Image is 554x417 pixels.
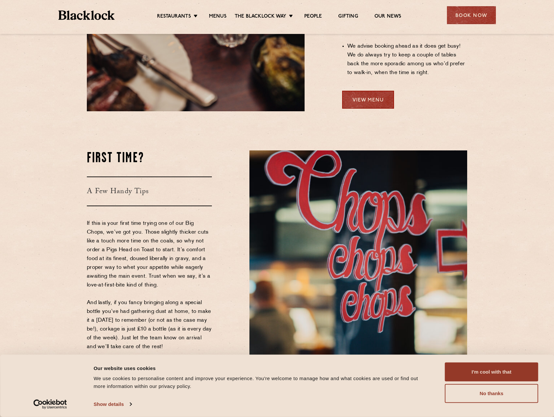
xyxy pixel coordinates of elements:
[347,42,467,77] li: We advise booking ahead as it does get busy! We do always try to keep a couple of tables back the...
[94,375,430,390] div: We use cookies to personalise content and improve your experience. You're welcome to manage how a...
[447,6,496,24] div: Book Now
[304,13,322,21] a: People
[445,384,538,403] button: No thanks
[157,13,191,21] a: Restaurants
[87,177,212,206] h3: A Few Handy Tips
[209,13,227,21] a: Menus
[87,219,212,369] p: If this is your first time trying one of our Big Chops, we’ve got you. Those slightly thicker cut...
[342,91,394,109] a: View Menu
[374,13,402,21] a: Our News
[22,399,79,409] a: Usercentrics Cookiebot - opens in a new window
[445,363,538,381] button: I'm cool with that
[338,13,358,21] a: Gifting
[94,399,132,409] a: Show details
[235,13,286,21] a: The Blacklock Way
[94,364,430,372] div: Our website uses cookies
[87,150,212,167] h2: First Time?
[58,10,115,20] img: BL_Textured_Logo-footer-cropped.svg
